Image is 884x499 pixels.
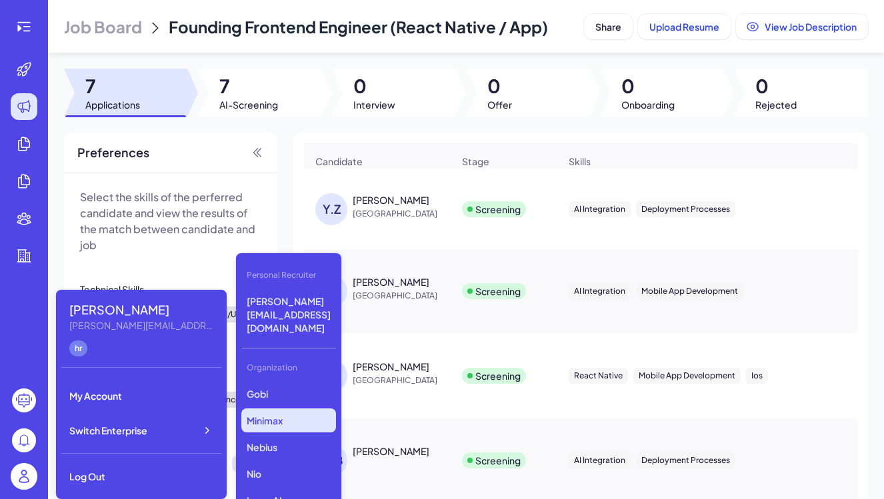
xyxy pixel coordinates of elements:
[487,74,512,98] span: 0
[621,74,675,98] span: 0
[462,155,489,168] span: Stage
[353,360,429,373] div: YONGYI Li
[215,306,246,322] div: UI/UX
[755,74,797,98] span: 0
[636,201,735,217] div: Deployment Processes
[77,143,149,162] span: Preferences
[85,98,140,111] span: Applications
[61,381,221,410] div: My Account
[232,456,254,472] div: Ios
[636,452,735,468] div: Deployment Processes
[569,155,591,168] span: Skills
[736,14,868,39] button: View Job Description
[475,454,521,467] div: Screening
[633,368,741,384] div: Mobile App Development
[241,289,336,340] p: [PERSON_NAME][EMAIL_ADDRESS][DOMAIN_NAME]
[584,14,633,39] button: Share
[353,98,395,111] span: Interview
[353,444,429,458] div: Mayank Bharati
[353,374,453,387] span: [GEOGRAPHIC_DATA]
[219,98,278,111] span: AI-Screening
[595,21,621,33] span: Share
[636,283,743,299] div: Mobile App Development
[241,382,336,406] p: Gobi
[353,193,429,207] div: Yansong Zhao
[475,369,521,382] div: Screening
[241,435,336,459] p: Nebius
[85,74,140,98] span: 7
[69,300,216,318] div: Maggie
[638,14,731,39] button: Upload Resume
[80,189,261,253] p: Select the skills of the perferred candidate and view the results of the match between candidate ...
[241,408,336,432] p: Minimax
[61,462,221,491] div: Log Out
[241,264,336,286] div: Personal Recruiter
[621,98,675,111] span: Onboarding
[353,275,429,288] div: chang shuai
[64,16,142,37] span: Job Board
[80,282,144,296] div: Technical Skills
[569,368,628,384] div: React Native
[569,283,631,299] div: AI Integration
[241,356,336,379] div: Organization
[569,201,631,217] div: AI Integration
[169,17,548,37] span: Founding Frontend Engineer (React Native / App)
[353,74,395,98] span: 0
[241,462,336,486] p: Nio
[11,463,37,490] img: user_logo.png
[475,284,521,298] div: Screening
[69,340,87,356] div: hr
[755,98,797,111] span: Rejected
[69,424,147,437] span: Switch Enterprise
[649,21,719,33] span: Upload Resume
[69,318,216,332] div: Maggie@joinbrix.com
[315,193,347,225] div: Y.Z
[315,155,363,168] span: Candidate
[353,207,453,221] span: [GEOGRAPHIC_DATA]
[487,98,512,111] span: Offer
[475,203,521,216] div: Screening
[746,368,768,384] div: Ios
[219,74,278,98] span: 7
[569,452,631,468] div: AI Integration
[765,21,857,33] span: View Job Description
[353,289,453,302] span: [GEOGRAPHIC_DATA]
